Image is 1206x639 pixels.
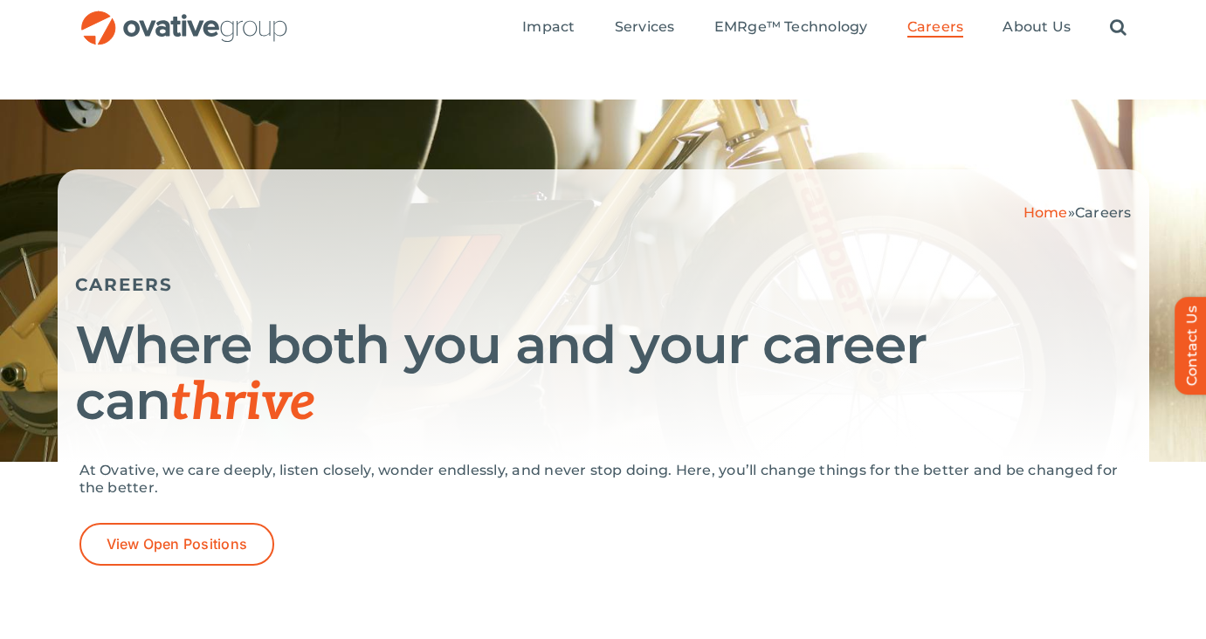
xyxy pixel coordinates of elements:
[1023,204,1132,221] span: »
[522,18,575,36] span: Impact
[1075,204,1132,221] span: Careers
[1003,18,1071,36] span: About Us
[1023,204,1068,221] a: Home
[714,18,868,36] span: EMRge™ Technology
[79,9,289,25] a: OG_Full_horizontal_RGB
[75,274,1132,295] h5: CAREERS
[522,18,575,38] a: Impact
[1110,18,1127,38] a: Search
[907,18,964,36] span: Careers
[714,18,868,38] a: EMRge™ Technology
[75,317,1132,431] h1: Where both you and your career can
[79,523,275,566] a: View Open Positions
[170,372,316,435] span: thrive
[615,18,675,38] a: Services
[615,18,675,36] span: Services
[107,536,248,553] span: View Open Positions
[1003,18,1071,38] a: About Us
[907,18,964,38] a: Careers
[79,462,1127,497] p: At Ovative, we care deeply, listen closely, wonder endlessly, and never stop doing. Here, you’ll ...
